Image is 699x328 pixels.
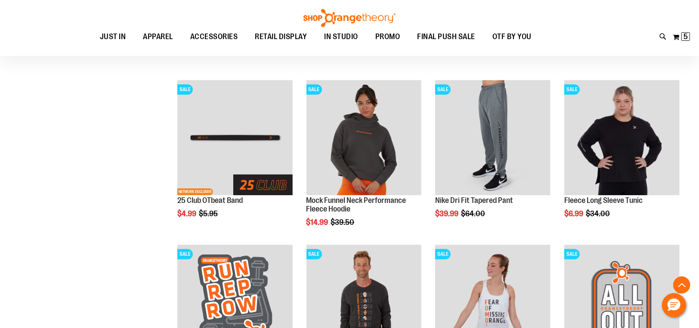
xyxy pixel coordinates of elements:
[177,196,243,205] a: 25 Club OTbeat Band
[564,80,680,195] img: Product image for Fleece Long Sleeve Tunic
[662,293,686,317] button: Hello, have a question? Let’s chat.
[302,76,426,248] div: product
[564,84,580,95] span: SALE
[177,80,293,195] img: Main View of 2024 25 Club OTBeat Band
[564,196,643,205] a: Fleece Long Sleeve Tunic
[177,209,198,218] span: $4.99
[135,27,182,47] a: APPAREL
[435,209,460,218] span: $39.99
[435,80,551,196] a: Product image for Nike Dri Fit Tapered PantSALE
[199,209,219,218] span: $5.95
[91,27,135,47] a: JUST IN
[316,27,367,47] a: IN STUDIO
[173,76,297,240] div: product
[375,27,400,46] span: PROMO
[143,27,173,46] span: APPAREL
[564,249,580,259] span: SALE
[306,84,322,95] span: SALE
[177,84,193,95] span: SALE
[586,209,611,218] span: $34.00
[673,276,690,294] button: Back To Top
[367,27,409,47] a: PROMO
[306,80,422,195] img: Product image for Mock Funnel Neck Performance Fleece Hoodie
[182,27,247,47] a: ACCESSORIES
[306,249,322,259] span: SALE
[461,209,486,218] span: $64.00
[306,218,330,227] span: $14.99
[435,196,513,205] a: Nike Dri Fit Tapered Pant
[302,9,397,27] img: Shop Orangetheory
[331,218,356,227] span: $39.50
[435,249,451,259] span: SALE
[435,84,451,95] span: SALE
[435,80,551,195] img: Product image for Nike Dri Fit Tapered Pant
[177,80,293,196] a: Main View of 2024 25 Club OTBeat BandSALENETWORK EXCLUSIVE
[418,27,476,46] span: FINAL PUSH SALE
[564,80,680,196] a: Product image for Fleece Long Sleeve TunicSALE
[306,80,422,196] a: Product image for Mock Funnel Neck Performance Fleece HoodieSALE
[177,188,213,195] span: NETWORK EXCLUSIVE
[484,27,540,47] a: OTF BY YOU
[100,27,126,46] span: JUST IN
[325,27,359,46] span: IN STUDIO
[684,32,688,41] span: 5
[492,27,532,46] span: OTF BY YOU
[409,27,484,46] a: FINAL PUSH SALE
[255,27,307,46] span: RETAIL DISPLAY
[190,27,238,46] span: ACCESSORIES
[560,76,684,240] div: product
[247,27,316,47] a: RETAIL DISPLAY
[431,76,555,240] div: product
[564,209,585,218] span: $6.99
[177,249,193,259] span: SALE
[306,196,406,213] a: Mock Funnel Neck Performance Fleece Hoodie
